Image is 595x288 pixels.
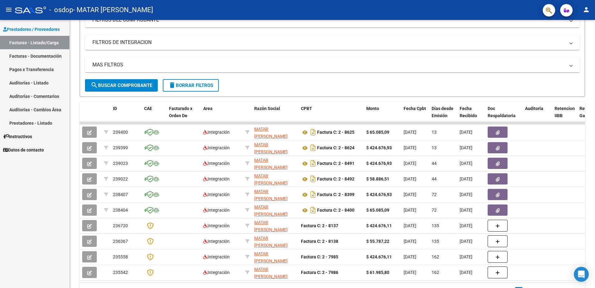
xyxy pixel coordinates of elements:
[366,192,392,197] strong: $ 424.676,93
[460,192,472,197] span: [DATE]
[460,106,477,118] span: Fecha Recibido
[366,176,389,181] strong: $ 58.886,51
[113,106,117,111] span: ID
[113,254,128,259] span: 235558
[301,223,338,228] strong: Factura C: 2 - 8137
[3,133,32,140] span: Instructivos
[404,106,426,111] span: Fecha Cpbt
[574,267,589,282] div: Open Intercom Messenger
[401,102,429,129] datatable-header-cell: Fecha Cpbt
[203,145,230,150] span: Integración
[364,102,401,129] datatable-header-cell: Monto
[91,81,98,89] mat-icon: search
[254,141,296,154] div: 27141493650
[203,239,230,244] span: Integración
[113,223,128,228] span: 236720
[366,223,392,228] strong: $ 424.676,11
[317,161,354,166] strong: Factura C: 2 - 8491
[317,130,354,135] strong: Factura C: 2 - 8625
[203,208,230,213] span: Integración
[113,239,128,244] span: 236367
[460,223,472,228] span: [DATE]
[254,172,296,185] div: 27141493650
[252,102,298,129] datatable-header-cell: Razón Social
[92,61,565,68] mat-panel-title: MAS FILTROS
[309,190,317,199] i: Descargar documento
[254,142,288,154] span: MATAR [PERSON_NAME]
[404,192,416,197] span: [DATE]
[113,161,128,166] span: 239023
[317,192,354,197] strong: Factura C: 2 - 8399
[254,219,296,232] div: 27141493650
[432,254,439,259] span: 162
[203,192,230,197] span: Integración
[254,220,288,232] span: MATAR [PERSON_NAME]
[432,208,437,213] span: 72
[49,3,73,17] span: - osdop
[169,106,192,118] span: Facturado x Orden De
[254,204,288,217] span: MATAR [PERSON_NAME]
[91,83,152,88] span: Buscar Comprobante
[404,223,416,228] span: [DATE]
[301,106,312,111] span: CPBT
[85,79,158,92] button: Buscar Comprobante
[460,130,472,135] span: [DATE]
[366,161,392,166] strong: $ 424.676,93
[254,235,296,248] div: 27141493650
[485,102,522,129] datatable-header-cell: Doc Respaldatoria
[163,79,219,92] button: Borrar Filtros
[432,239,439,244] span: 135
[166,102,201,129] datatable-header-cell: Facturado x Orden De
[432,223,439,228] span: 135
[85,35,580,50] mat-expansion-panel-header: FILTROS DE INTEGRACION
[522,102,552,129] datatable-header-cell: Auditoria
[460,208,472,213] span: [DATE]
[113,208,128,213] span: 238404
[309,205,317,215] i: Descargar documento
[113,176,128,181] span: 239022
[404,208,416,213] span: [DATE]
[203,106,213,111] span: Area
[460,239,472,244] span: [DATE]
[552,102,577,129] datatable-header-cell: Retencion IIBB
[3,26,60,33] span: Prestadores / Proveedores
[142,102,166,129] datatable-header-cell: CAE
[201,102,243,129] datatable-header-cell: Area
[404,239,416,244] span: [DATE]
[429,102,457,129] datatable-header-cell: Días desde Emisión
[432,161,437,166] span: 44
[366,145,392,150] strong: $ 424.676,93
[432,130,437,135] span: 13
[254,158,288,170] span: MATAR [PERSON_NAME]
[309,174,317,184] i: Descargar documento
[404,130,416,135] span: [DATE]
[110,102,142,129] datatable-header-cell: ID
[432,176,437,181] span: 44
[432,270,439,275] span: 162
[5,6,12,13] mat-icon: menu
[366,239,389,244] strong: $ 55.787,22
[301,254,338,259] strong: Factura C: 2 - 7985
[460,254,472,259] span: [DATE]
[168,81,176,89] mat-icon: delete
[113,270,128,275] span: 235542
[203,270,230,275] span: Integración
[113,192,128,197] span: 238407
[309,143,317,153] i: Descargar documento
[254,173,288,185] span: MATAR [PERSON_NAME]
[301,270,338,275] strong: Factura C: 2 - 7986
[254,126,296,139] div: 27141493650
[404,176,416,181] span: [DATE]
[301,239,338,244] strong: Factura C: 2 - 8138
[457,102,485,129] datatable-header-cell: Fecha Recibido
[203,130,230,135] span: Integración
[254,106,280,111] span: Razón Social
[254,204,296,217] div: 27141493650
[113,130,128,135] span: 239400
[317,146,354,151] strong: Factura C: 2 - 8624
[254,127,288,139] span: MATAR [PERSON_NAME]
[254,188,296,201] div: 27141493650
[73,3,153,17] span: - MATAR [PERSON_NAME]
[168,83,213,88] span: Borrar Filtros
[460,145,472,150] span: [DATE]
